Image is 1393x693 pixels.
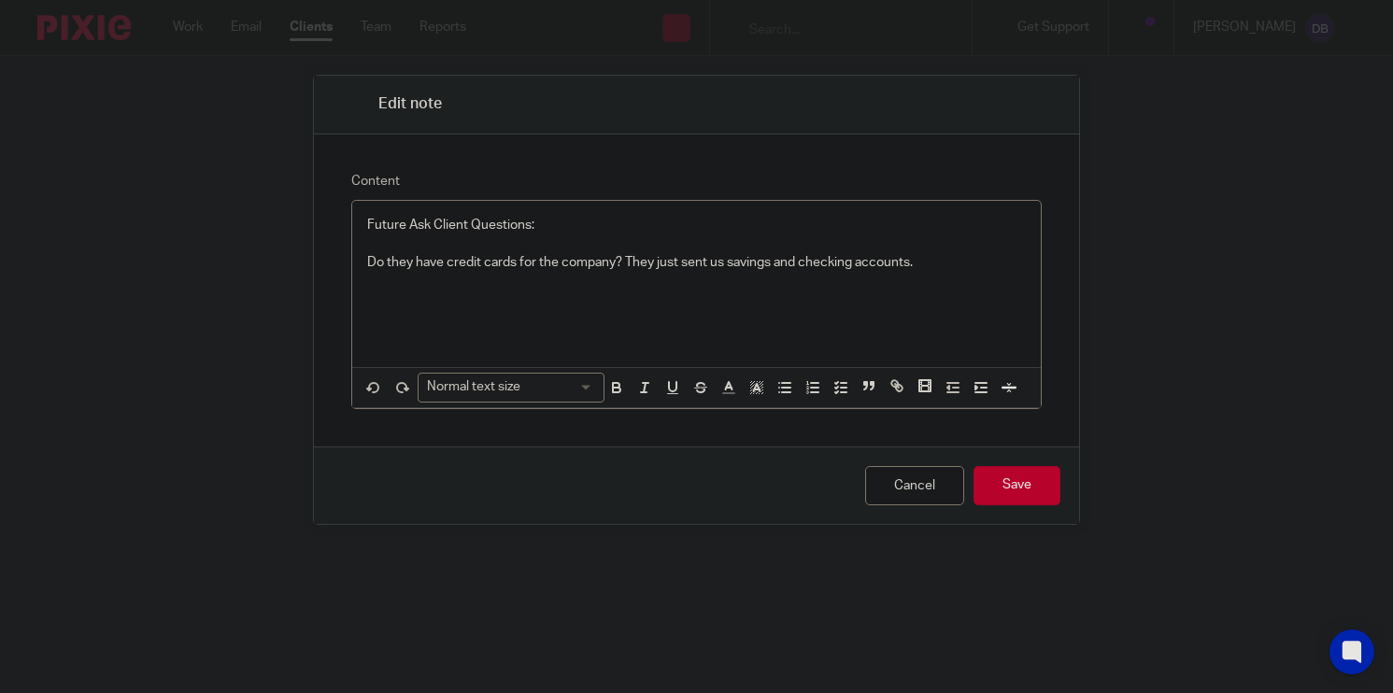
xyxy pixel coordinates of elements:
[422,377,524,397] span: Normal text size
[1032,94,1051,113] div: Close this dialog window
[367,253,1025,272] p: Do they have credit cards for the company? They just sent us savings and checking accounts.
[378,96,442,111] span: Edit note
[526,377,593,397] input: Search for option
[351,172,1041,191] label: Content
[865,466,964,506] a: Cancel
[367,216,1025,234] p: Future Ask Client Questions:
[418,373,604,402] div: Search for option
[974,466,1060,506] input: Save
